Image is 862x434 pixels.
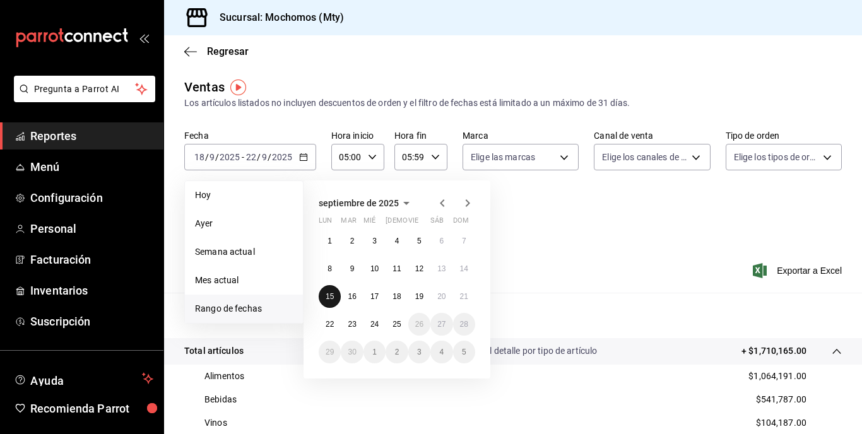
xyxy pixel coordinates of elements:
[363,216,375,230] abbr: miércoles
[748,370,806,383] p: $1,064,191.00
[268,152,271,162] span: /
[602,151,687,163] span: Elige los canales de venta
[319,313,341,336] button: 22 de septiembre de 2025
[394,131,447,140] label: Hora fin
[194,152,205,162] input: --
[430,285,452,308] button: 20 de septiembre de 2025
[184,131,316,140] label: Fecha
[195,274,293,287] span: Mes actual
[204,370,244,383] p: Alimentos
[430,257,452,280] button: 13 de septiembre de 2025
[30,400,153,417] span: Recomienda Parrot
[230,79,246,95] img: Tooltip marker
[319,198,399,208] span: septiembre de 2025
[326,348,334,356] abbr: 29 de septiembre de 2025
[415,264,423,273] abbr: 12 de septiembre de 2025
[195,189,293,202] span: Hoy
[386,230,408,252] button: 4 de septiembre de 2025
[471,151,535,163] span: Elige las marcas
[370,264,379,273] abbr: 10 de septiembre de 2025
[30,127,153,144] span: Reportes
[393,264,401,273] abbr: 11 de septiembre de 2025
[393,320,401,329] abbr: 25 de septiembre de 2025
[348,292,356,301] abbr: 16 de septiembre de 2025
[207,45,249,57] span: Regresar
[348,320,356,329] abbr: 23 de septiembre de 2025
[393,292,401,301] abbr: 18 de septiembre de 2025
[350,264,355,273] abbr: 9 de septiembre de 2025
[755,263,842,278] button: Exportar a Excel
[209,152,215,162] input: --
[242,152,244,162] span: -
[34,83,136,96] span: Pregunta a Parrot AI
[453,341,475,363] button: 5 de octubre de 2025
[453,216,469,230] abbr: domingo
[195,245,293,259] span: Semana actual
[245,152,257,162] input: --
[350,237,355,245] abbr: 2 de septiembre de 2025
[9,91,155,105] a: Pregunta a Parrot AI
[453,230,475,252] button: 7 de septiembre de 2025
[415,320,423,329] abbr: 26 de septiembre de 2025
[195,217,293,230] span: Ayer
[341,257,363,280] button: 9 de septiembre de 2025
[372,237,377,245] abbr: 3 de septiembre de 2025
[386,216,460,230] abbr: jueves
[363,285,386,308] button: 17 de septiembre de 2025
[30,158,153,175] span: Menú
[328,264,332,273] abbr: 8 de septiembre de 2025
[437,292,446,301] abbr: 20 de septiembre de 2025
[363,257,386,280] button: 10 de septiembre de 2025
[30,189,153,206] span: Configuración
[341,230,363,252] button: 2 de septiembre de 2025
[363,341,386,363] button: 1 de octubre de 2025
[30,313,153,330] span: Suscripción
[386,313,408,336] button: 25 de septiembre de 2025
[453,313,475,336] button: 28 de septiembre de 2025
[328,237,332,245] abbr: 1 de septiembre de 2025
[756,393,806,406] p: $541,787.00
[341,216,356,230] abbr: martes
[417,237,422,245] abbr: 5 de septiembre de 2025
[439,348,444,356] abbr: 4 de octubre de 2025
[726,131,842,140] label: Tipo de orden
[319,285,341,308] button: 15 de septiembre de 2025
[386,341,408,363] button: 2 de octubre de 2025
[408,257,430,280] button: 12 de septiembre de 2025
[184,78,225,97] div: Ventas
[195,302,293,315] span: Rango de fechas
[462,348,466,356] abbr: 5 de octubre de 2025
[370,292,379,301] abbr: 17 de septiembre de 2025
[408,230,430,252] button: 5 de septiembre de 2025
[348,348,356,356] abbr: 30 de septiembre de 2025
[453,285,475,308] button: 21 de septiembre de 2025
[30,220,153,237] span: Personal
[408,285,430,308] button: 19 de septiembre de 2025
[756,416,806,430] p: $104,187.00
[139,33,149,43] button: open_drawer_menu
[319,216,332,230] abbr: lunes
[261,152,268,162] input: --
[370,320,379,329] abbr: 24 de septiembre de 2025
[430,313,452,336] button: 27 de septiembre de 2025
[460,264,468,273] abbr: 14 de septiembre de 2025
[341,341,363,363] button: 30 de septiembre de 2025
[319,230,341,252] button: 1 de septiembre de 2025
[430,341,452,363] button: 4 de octubre de 2025
[741,344,806,358] p: + $1,710,165.00
[408,341,430,363] button: 3 de octubre de 2025
[417,348,422,356] abbr: 3 de octubre de 2025
[363,313,386,336] button: 24 de septiembre de 2025
[408,313,430,336] button: 26 de septiembre de 2025
[372,348,377,356] abbr: 1 de octubre de 2025
[341,285,363,308] button: 16 de septiembre de 2025
[204,393,237,406] p: Bebidas
[184,45,249,57] button: Regresar
[319,196,414,211] button: septiembre de 2025
[331,131,384,140] label: Hora inicio
[184,97,842,110] div: Los artículos listados no incluyen descuentos de orden y el filtro de fechas está limitado a un m...
[463,131,579,140] label: Marca
[395,237,399,245] abbr: 4 de septiembre de 2025
[319,257,341,280] button: 8 de septiembre de 2025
